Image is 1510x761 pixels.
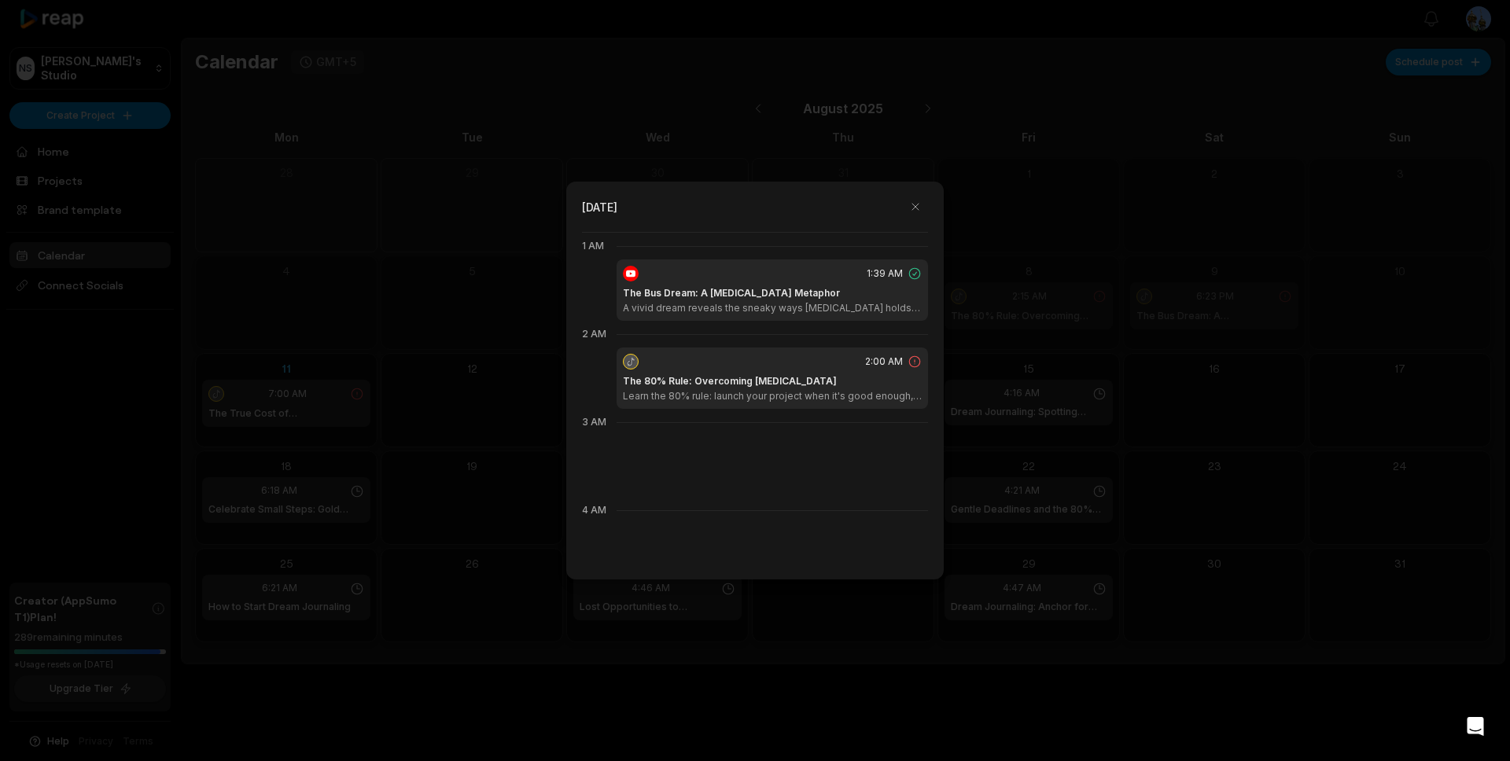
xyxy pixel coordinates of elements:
[582,199,617,215] h2: [DATE]
[623,390,922,403] p: Learn the 80% rule: launch your project when it's good enough, not perfect. See how real feedback...
[865,355,903,369] span: 2:00 AM
[623,374,837,388] h1: The 80% Rule: Overcoming [MEDICAL_DATA]
[582,503,610,517] div: 4 AM
[582,415,610,429] div: 3 AM
[582,327,610,341] div: 2 AM
[623,302,922,314] p: A vivid dream reveals the sneaky ways [MEDICAL_DATA] holds us back. See how waiting for 'perfect'...
[867,267,903,281] span: 1:39 AM
[582,239,610,253] div: 1 AM
[623,286,840,300] h1: The Bus Dream: A [MEDICAL_DATA] Metaphor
